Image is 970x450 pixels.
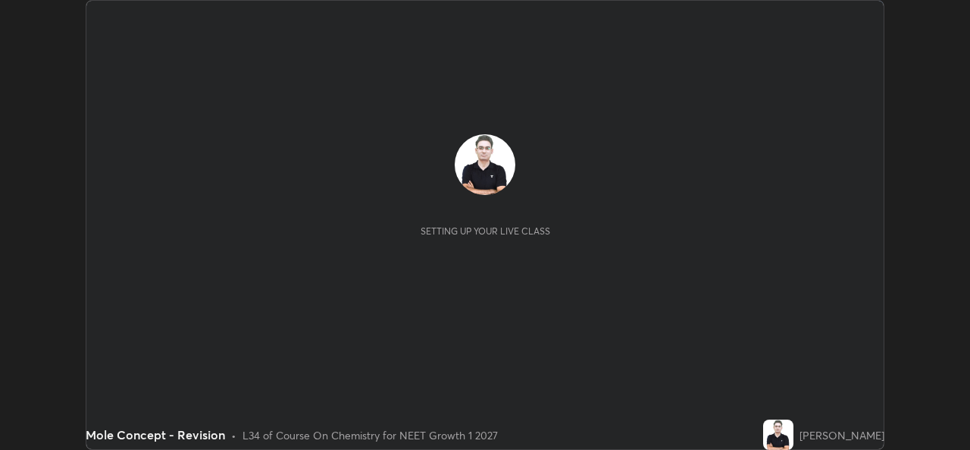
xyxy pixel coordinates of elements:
div: Setting up your live class [421,225,550,237]
img: 07289581f5164c24b1d22cb8169adb0f.jpg [455,134,515,195]
div: L34 of Course On Chemistry for NEET Growth 1 2027 [242,427,498,443]
div: • [231,427,236,443]
div: Mole Concept - Revision [86,426,225,444]
div: [PERSON_NAME] [799,427,884,443]
img: 07289581f5164c24b1d22cb8169adb0f.jpg [763,420,793,450]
